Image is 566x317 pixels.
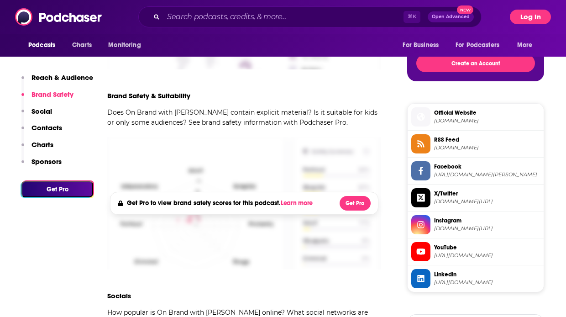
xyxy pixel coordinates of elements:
[31,140,53,149] p: Charts
[21,123,62,140] button: Contacts
[21,181,93,197] button: Get Pro
[107,107,381,127] p: Does On Brand with [PERSON_NAME] contain explicit material? Is it suitable for kids or only some ...
[411,161,540,180] a: Facebook[URL][DOMAIN_NAME][PERSON_NAME]
[434,109,540,117] span: Official Website
[66,37,97,54] a: Charts
[404,11,420,23] span: ⌘ K
[21,73,93,90] button: Reach & Audience
[21,90,73,107] button: Brand Safety
[21,157,62,174] button: Sponsors
[108,39,141,52] span: Monitoring
[396,37,450,54] button: open menu
[28,39,55,52] span: Podcasts
[411,188,540,207] a: X/Twitter[DOMAIN_NAME][URL]
[434,252,540,259] span: https://www.youtube.com/@NickWestergaardOfficial
[434,117,540,124] span: onbrandpodcast.com
[517,39,533,52] span: More
[457,5,473,14] span: New
[432,15,470,19] span: Open Advanced
[31,90,73,99] p: Brand Safety
[21,140,53,157] button: Charts
[434,279,540,286] span: https://www.linkedin.com/in/nickwestergaard
[15,8,103,26] img: Podchaser - Follow, Share and Rate Podcasts
[434,136,540,144] span: RSS Feed
[107,91,190,100] h3: Brand Safety & Suitability
[510,10,551,24] button: Log In
[434,243,540,252] span: YouTube
[434,270,540,279] span: Linkedin
[434,225,540,232] span: instagram.com/nickwestergaard
[107,291,131,300] h3: Socials
[411,269,540,288] a: Linkedin[URL][DOMAIN_NAME]
[411,242,540,261] a: YouTube[URL][DOMAIN_NAME]
[22,37,67,54] button: open menu
[340,196,371,211] button: Get Pro
[31,157,62,166] p: Sponsors
[434,198,540,205] span: twitter.com/NickWestergaard
[163,10,404,24] input: Search podcasts, credits, & more...
[31,73,93,82] p: Reach & Audience
[434,217,540,225] span: Instagram
[281,200,315,207] button: Learn more
[411,215,540,234] a: Instagram[DOMAIN_NAME][URL]
[511,37,544,54] button: open menu
[411,134,540,153] a: RSS Feed[DOMAIN_NAME]
[428,11,474,22] button: Open AdvancedNew
[138,6,482,27] div: Search podcasts, credits, & more...
[411,107,540,127] a: Official Website[DOMAIN_NAME]
[403,39,439,52] span: For Business
[416,54,535,72] button: Create an Account
[31,107,52,116] p: Social
[434,163,540,171] span: Facebook
[31,123,62,132] p: Contacts
[21,107,52,124] button: Social
[434,144,540,151] span: feeds.megaphone.fm
[127,199,315,207] h4: Get Pro to view brand safety scores for this podcast.
[434,190,540,198] span: X/Twitter
[456,39,499,52] span: For Podcasters
[450,37,513,54] button: open menu
[72,39,92,52] span: Charts
[102,37,152,54] button: open menu
[434,171,540,178] span: https://www.facebook.com/westergaard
